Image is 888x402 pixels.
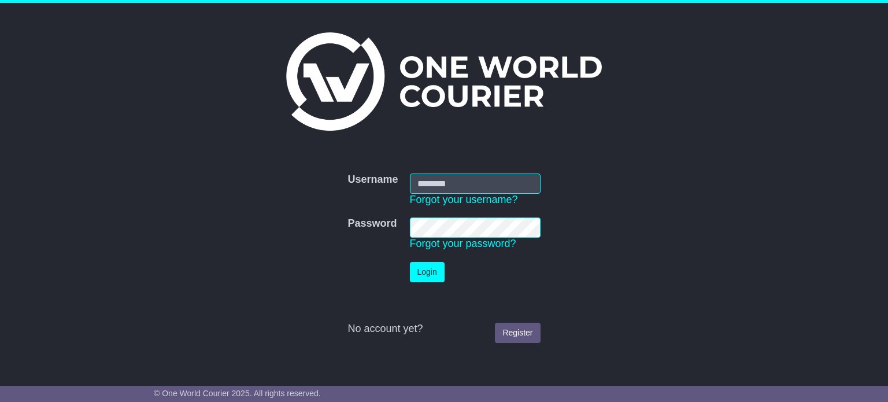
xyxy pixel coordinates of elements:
[495,323,540,343] a: Register
[410,238,516,249] a: Forgot your password?
[154,389,321,398] span: © One World Courier 2025. All rights reserved.
[286,32,602,131] img: One World
[410,262,445,282] button: Login
[347,174,398,186] label: Username
[410,194,518,205] a: Forgot your username?
[347,217,397,230] label: Password
[347,323,540,335] div: No account yet?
